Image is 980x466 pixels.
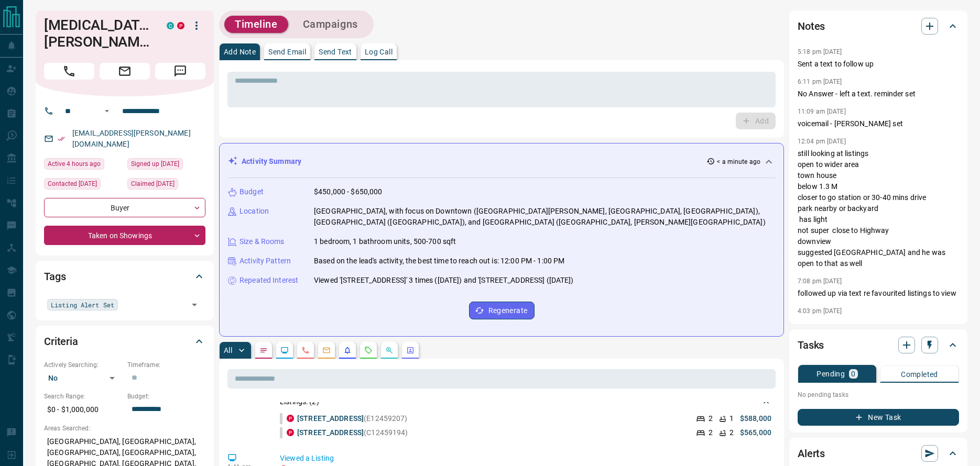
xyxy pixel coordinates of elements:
a: [STREET_ADDRESS] [297,428,364,437]
p: 0 [851,370,855,378]
p: Send Email [268,48,306,56]
p: 7:08 pm [DATE] [798,278,842,285]
div: property.ca [287,429,294,436]
button: New Task [798,409,959,426]
h2: Tags [44,268,66,285]
p: 2 [729,427,734,438]
p: 12:04 pm [DATE] [798,138,846,145]
span: Email [100,63,150,80]
div: No [44,370,122,386]
p: 2 [709,427,713,438]
span: Claimed [DATE] [131,179,175,189]
div: condos.ca [167,22,174,29]
p: [GEOGRAPHIC_DATA], with focus on Downtown ([GEOGRAPHIC_DATA][PERSON_NAME], [GEOGRAPHIC_DATA], [GE... [314,206,775,228]
h1: [MEDICAL_DATA][PERSON_NAME] [44,17,151,50]
svg: Listing Alerts [343,346,352,354]
svg: Requests [364,346,373,354]
button: Open [101,105,113,117]
p: Log Call [365,48,393,56]
p: Listings: ( 2 ) [280,396,319,407]
p: (C12459194) [297,427,408,438]
div: Sun Nov 20 2022 [127,178,205,193]
p: Location [239,206,269,217]
button: Campaigns [292,16,368,33]
div: Tue Nov 29 2022 [44,178,122,193]
div: property.ca [177,22,184,29]
p: Completed [901,371,938,378]
a: [STREET_ADDRESS] [297,414,364,423]
div: Taken on Showings [44,226,205,245]
p: $0 - $1,000,000 [44,401,122,418]
svg: Calls [301,346,310,354]
p: 6:11 pm [DATE] [798,78,842,85]
p: Budget [239,186,264,197]
p: voicemail - [PERSON_NAME] set [798,118,959,129]
span: Call [44,63,94,80]
p: Viewed '[STREET_ADDRESS]' 3 times ([DATE]) and '[STREET_ADDRESS] ([DATE]) [314,275,574,286]
div: Tasks [798,332,959,358]
p: Actively Searching: [44,360,122,370]
div: Activity Summary< a minute ago [228,152,775,171]
div: Sun Nov 20 2022 [127,158,205,173]
p: 1 bedroom, 1 bathroom units, 500-700 sqft [314,236,456,247]
div: Criteria [44,329,205,354]
span: Active 4 hours ago [48,159,101,169]
p: (E12459207) [297,413,408,424]
div: Notes [798,14,959,39]
h2: Alerts [798,445,825,462]
div: Listings: (2) [280,392,771,412]
button: Timeline [224,16,288,33]
button: Regenerate [469,302,535,319]
div: Buyer [44,198,205,217]
p: Add Note [224,48,256,56]
p: still looking at listings open to wider area town house below 1.3 M closer to go station or 30-40... [798,148,959,269]
p: Timeframe: [127,360,205,370]
p: Budget: [127,392,205,401]
p: No Answer - left a text. reminder set [798,88,959,99]
svg: Agent Actions [406,346,415,354]
p: $565,000 [740,427,771,438]
p: 4:03 pm [DATE] [798,307,842,315]
h2: Tasks [798,337,824,353]
span: Listing Alert Set [51,299,114,310]
p: Size & Rooms [239,236,285,247]
p: followed up via text re favourited listings to view [798,288,959,299]
div: Alerts [798,441,959,466]
p: 5:18 pm [DATE] [798,48,842,56]
div: Tags [44,264,205,289]
div: property.ca [287,415,294,422]
a: [EMAIL_ADDRESS][PERSON_NAME][DOMAIN_NAME] [72,129,191,148]
svg: Email Verified [58,135,65,142]
p: 2 [709,413,713,424]
h2: Notes [798,18,825,35]
button: Open [187,297,202,312]
p: Repeated Interest [239,275,298,286]
p: Send Text [319,48,352,56]
p: < a minute ago [717,157,760,167]
p: 1 [729,413,734,424]
p: All [224,347,232,354]
svg: Notes [259,346,268,354]
div: Mon Oct 13 2025 [44,158,122,173]
p: $450,000 - $650,000 [314,186,383,197]
p: 11:09 am [DATE] [798,108,846,115]
span: Message [155,63,205,80]
span: Signed up [DATE] [131,159,179,169]
svg: Emails [322,346,331,354]
p: Activity Summary [242,156,301,167]
p: Areas Searched: [44,424,205,433]
p: Pending [816,370,845,378]
p: Search Range: [44,392,122,401]
span: Contacted [DATE] [48,179,97,189]
p: Activity Pattern [239,256,291,267]
p: Based on the lead's activity, the best time to reach out is: 12:00 PM - 1:00 PM [314,256,564,267]
h2: Criteria [44,333,78,350]
p: No pending tasks [798,387,959,403]
svg: Opportunities [385,346,394,354]
p: $588,000 [740,413,771,424]
p: Sent a text to follow up [798,59,959,70]
p: Viewed a Listing [280,453,771,464]
svg: Lead Browsing Activity [280,346,289,354]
